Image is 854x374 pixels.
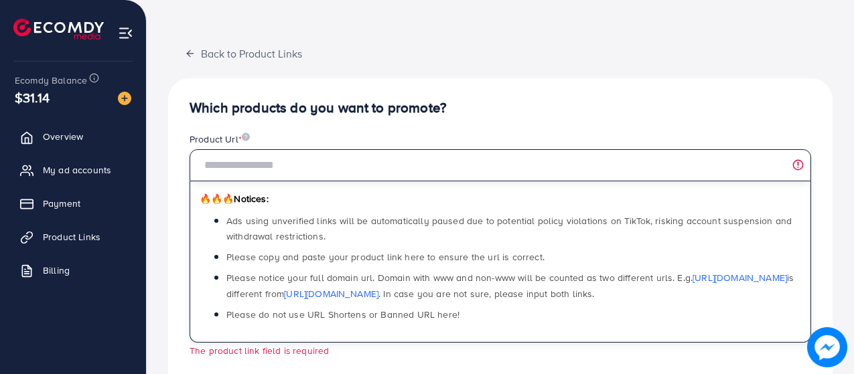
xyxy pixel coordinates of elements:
[242,132,250,141] img: image
[226,308,459,321] span: Please do not use URL Shortens or Banned URL here!
[190,344,329,357] small: The product link field is required
[118,92,131,105] img: image
[226,271,794,300] span: Please notice your full domain url. Domain with www and non-www will be counted as two different ...
[10,157,136,183] a: My ad accounts
[10,190,136,217] a: Payment
[200,192,269,205] span: Notices:
[15,74,87,87] span: Ecomdy Balance
[43,130,83,143] span: Overview
[168,39,319,68] button: Back to Product Links
[807,327,847,367] img: image
[43,264,70,277] span: Billing
[190,100,811,116] h4: Which products do you want to promote?
[284,287,378,300] a: [URL][DOMAIN_NAME]
[10,257,136,284] a: Billing
[43,197,80,210] span: Payment
[13,19,104,39] img: logo
[200,192,234,205] span: 🔥🔥🔥
[10,223,136,250] a: Product Links
[118,25,133,41] img: menu
[190,132,250,146] label: Product Url
[10,123,136,150] a: Overview
[226,250,545,264] span: Please copy and paste your product link here to ensure the url is correct.
[43,163,111,177] span: My ad accounts
[15,88,50,107] span: $31.14
[226,214,792,243] span: Ads using unverified links will be automatically paused due to potential policy violations on Tik...
[693,271,787,284] a: [URL][DOMAIN_NAME]
[43,230,100,244] span: Product Links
